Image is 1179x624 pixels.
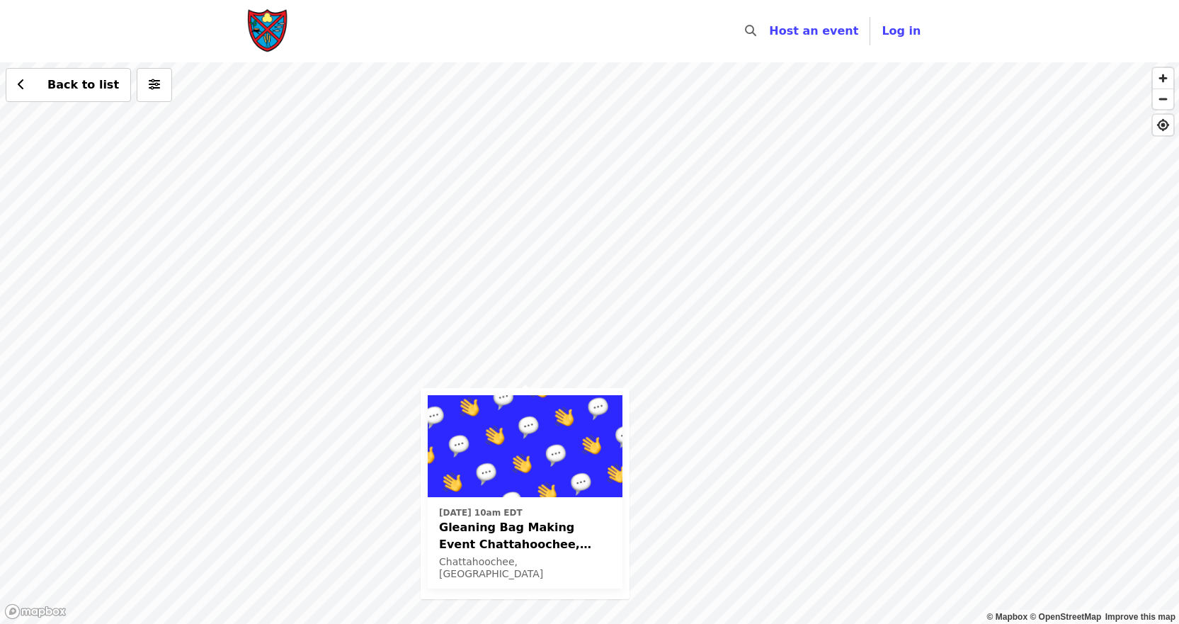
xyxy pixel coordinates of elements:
[439,519,611,553] span: Gleaning Bag Making Event Chattahoochee, [US_STATE]
[4,603,67,620] a: Mapbox logo
[18,78,25,91] i: chevron-left icon
[247,8,290,54] img: Society of St. Andrew - Home
[439,556,611,580] div: Chattahoochee, [GEOGRAPHIC_DATA]
[47,78,119,91] span: Back to list
[745,24,756,38] i: search icon
[439,506,523,519] time: [DATE] 10am EDT
[1153,115,1173,135] button: Find My Location
[1153,89,1173,109] button: Zoom Out
[1153,68,1173,89] button: Zoom In
[870,17,932,45] button: Log in
[1105,612,1175,622] a: Map feedback
[149,78,160,91] i: sliders-h icon
[987,612,1028,622] a: Mapbox
[765,14,776,48] input: Search
[137,68,172,102] button: More filters (0 selected)
[769,24,858,38] a: Host an event
[6,68,131,102] button: Back to list
[882,24,921,38] span: Log in
[428,395,622,497] img: Gleaning Bag Making Event Chattahoochee, Florida organized by Society of St. Andrew
[1030,612,1101,622] a: OpenStreetMap
[428,395,622,589] a: See details for "Gleaning Bag Making Event Chattahoochee, Florida"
